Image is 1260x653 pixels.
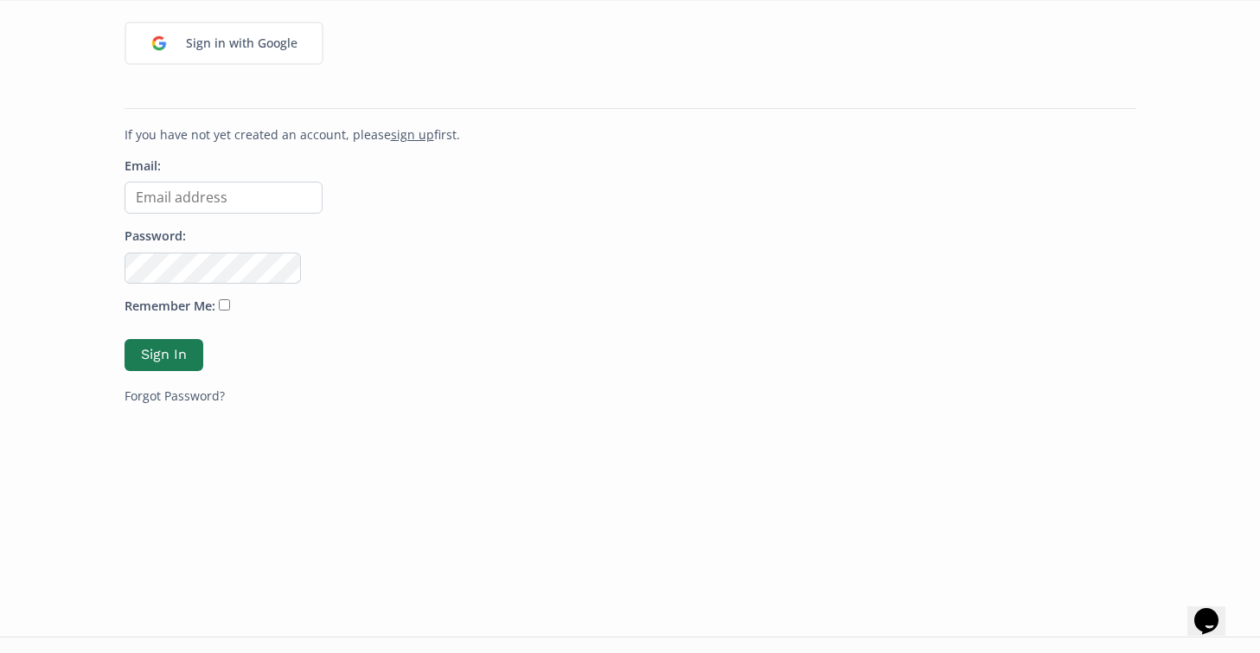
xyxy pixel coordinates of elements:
[125,298,215,316] label: Remember Me:
[125,387,225,404] a: Forgot Password?
[391,126,434,143] a: sign up
[125,157,161,176] label: Email:
[125,126,1136,144] p: If you have not yet created an account, please first.
[141,25,177,61] img: google_login_logo_184.png
[125,227,186,246] label: Password:
[125,182,323,214] input: Email address
[1187,584,1243,636] iframe: chat widget
[125,339,203,371] button: Sign In
[177,25,306,61] div: Sign in with Google
[125,22,323,65] a: Sign in with Google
